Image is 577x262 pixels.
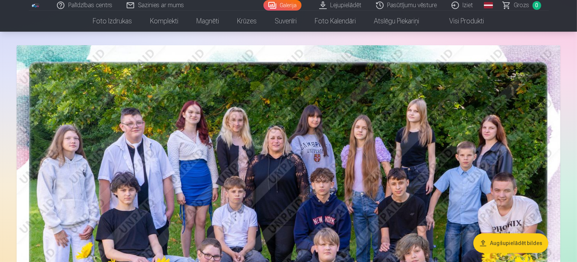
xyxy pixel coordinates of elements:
a: Krūzes [228,11,266,32]
img: /fa1 [32,3,40,8]
a: Foto izdrukas [84,11,141,32]
a: Atslēgu piekariņi [365,11,429,32]
a: Magnēti [188,11,228,32]
a: Komplekti [141,11,188,32]
span: 0 [533,1,541,10]
a: Visi produkti [429,11,493,32]
a: Suvenīri [266,11,306,32]
a: Foto kalendāri [306,11,365,32]
span: Grozs [514,1,530,10]
button: Augšupielādēt bildes [473,233,548,253]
